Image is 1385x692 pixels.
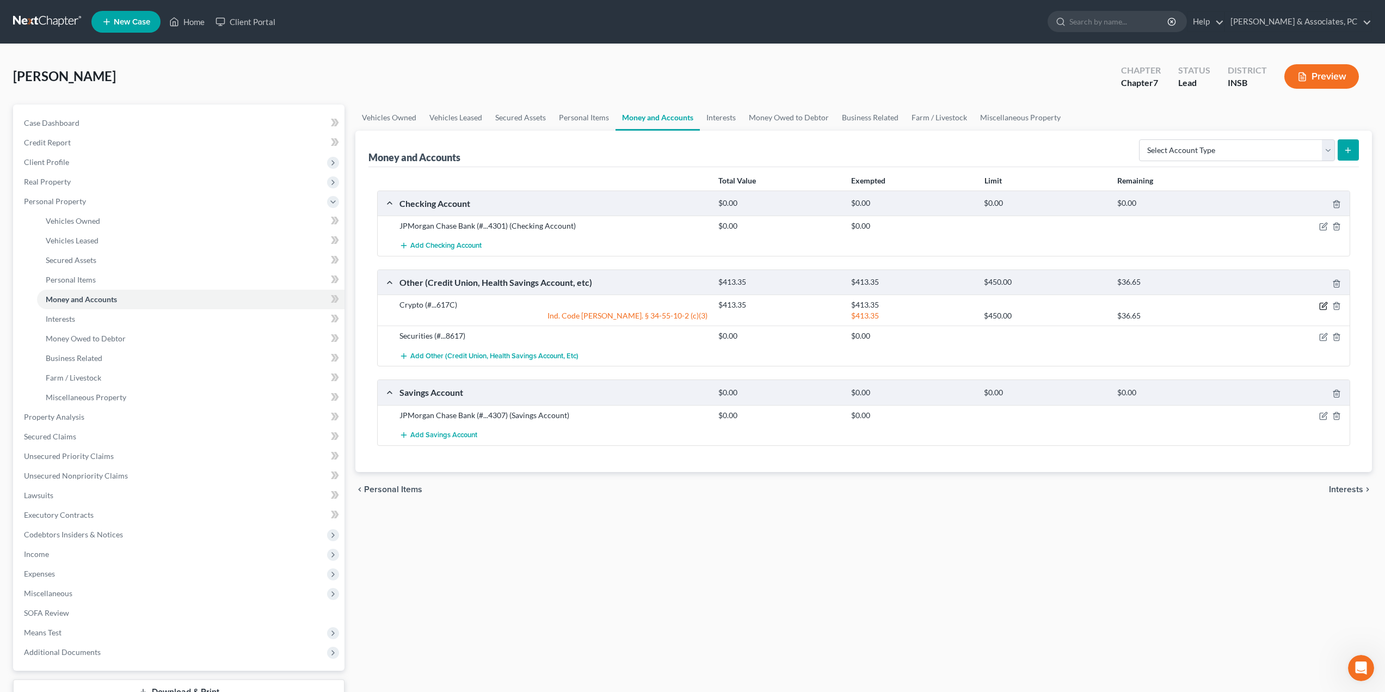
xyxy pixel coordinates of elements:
div: $0.00 [846,388,978,398]
span: Add Other (Credit Union, Health Savings Account, etc) [410,352,578,360]
span: Search for help [22,185,88,197]
span: Messages [90,367,128,375]
a: Unsecured Priority Claims [15,446,344,466]
div: Chapter [1121,64,1161,77]
div: $413.35 [846,299,978,310]
span: Money Owed to Debtor [46,334,126,343]
button: Preview [1284,64,1359,89]
i: chevron_right [1363,485,1372,494]
a: Secured Assets [37,250,344,270]
span: Additional Documents [24,647,101,657]
div: $0.00 [713,221,846,231]
span: Expenses [24,569,55,578]
span: Case Dashboard [24,118,79,127]
div: Crypto (#...617C) [394,299,713,310]
span: Money and Accounts [46,295,117,304]
div: $0.00 [978,388,1111,398]
a: Interests [37,309,344,329]
a: Vehicles Owned [37,211,344,231]
a: Personal Items [552,105,615,131]
span: Farm / Livestock [46,373,101,382]
span: Executory Contracts [24,510,94,519]
span: Help [173,367,190,375]
div: Status [1178,64,1210,77]
input: Search by name... [1069,11,1169,32]
div: Adding Income [16,258,202,278]
span: [PERSON_NAME] [13,68,116,84]
iframe: Intercom live chat [1348,655,1374,681]
div: Send us a messageWe typically reply in a few hours [11,128,207,169]
a: Business Related [37,348,344,368]
span: Property Analysis [24,412,84,421]
img: logo [22,22,108,36]
span: Add Savings Account [410,431,477,439]
div: $0.00 [846,198,978,209]
span: Vehicles Leased [46,236,99,245]
a: Farm / Livestock [37,368,344,388]
p: How can we help? [22,96,196,114]
div: Statement of Financial Affairs - Property Repossessed, Foreclosed, Garnished, Attached, Seized, o... [22,282,182,316]
a: Vehicles Owned [355,105,423,131]
a: Secured Assets [489,105,552,131]
div: Other (Credit Union, Health Savings Account, etc) [394,277,713,288]
div: $0.00 [713,330,846,341]
a: Vehicles Leased [423,105,489,131]
a: Home [164,12,210,32]
strong: Exempted [851,176,885,185]
a: [PERSON_NAME] & Associates, PC [1225,12,1371,32]
span: Business Related [46,353,102,363]
span: Means Test [24,628,61,637]
img: Profile image for Lindsey [171,17,193,39]
div: Attorney's Disclosure of Compensation [22,242,182,253]
div: $0.00 [846,330,978,341]
div: Attorney's Disclosure of Compensation [16,237,202,258]
button: Messages [72,340,145,383]
span: Codebtors Insiders & Notices [24,530,123,539]
span: Secured Assets [46,255,96,265]
a: Money and Accounts [615,105,700,131]
button: chevron_left Personal Items [355,485,422,494]
strong: Total Value [718,176,756,185]
img: Profile image for James [150,17,172,39]
a: Miscellaneous Property [37,388,344,407]
button: Interests chevron_right [1329,485,1372,494]
a: Client Portal [210,12,281,32]
strong: Limit [984,176,1002,185]
div: INSB [1228,77,1267,89]
span: Client Profile [24,157,69,167]
span: Interests [1329,485,1363,494]
button: Add Other (Credit Union, Health Savings Account, etc) [399,346,578,366]
a: Lawsuits [15,486,344,505]
div: Chapter [1121,77,1161,89]
button: Add Savings Account [399,425,477,445]
a: Executory Contracts [15,505,344,525]
span: Personal Items [46,275,96,284]
a: Miscellaneous Property [974,105,1067,131]
div: Adding Income [22,262,182,273]
a: Vehicles Leased [37,231,344,250]
div: $0.00 [1112,198,1245,209]
div: Money and Accounts [368,151,460,164]
span: Home [24,367,48,375]
a: Credit Report [15,133,344,152]
div: $413.35 [713,299,846,310]
div: $450.00 [978,277,1111,287]
div: Statement of Financial Affairs - Payments Made in the Last 90 days [22,210,182,233]
span: Unsecured Nonpriority Claims [24,471,128,480]
div: $36.65 [1112,277,1245,287]
span: Miscellaneous [24,589,72,598]
a: Business Related [835,105,905,131]
strong: Remaining [1117,176,1153,185]
button: Add Checking Account [399,236,482,256]
a: Farm / Livestock [905,105,974,131]
div: $413.35 [846,277,978,287]
span: Real Property [24,177,71,186]
span: Income [24,549,49,559]
div: $0.00 [846,410,978,421]
a: Personal Items [37,270,344,290]
span: Personal Items [364,485,422,494]
div: $450.00 [978,310,1111,321]
div: Savings Account [394,387,713,398]
div: JPMorgan Chase Bank (#...4307) (Savings Account) [394,410,713,421]
div: We typically reply in a few hours [22,149,182,160]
